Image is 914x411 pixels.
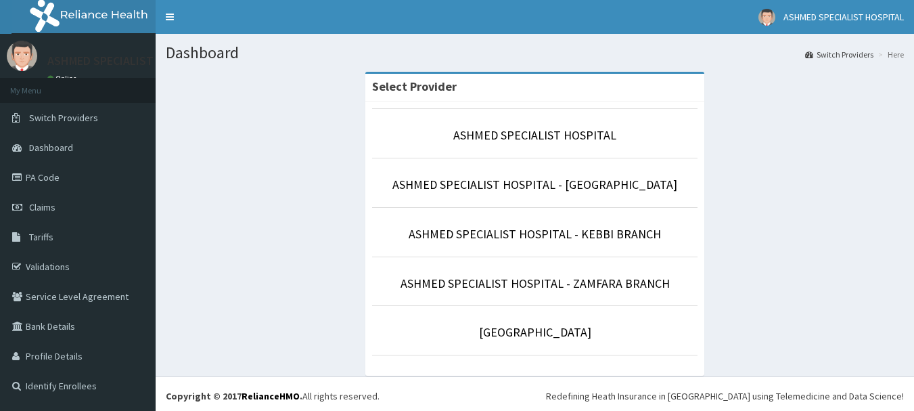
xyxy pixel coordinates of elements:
img: User Image [758,9,775,26]
a: ASHMED SPECIALIST HOSPITAL [453,127,616,143]
strong: Select Provider [372,79,457,94]
a: [GEOGRAPHIC_DATA] [479,324,591,340]
a: Switch Providers [805,49,873,60]
a: Online [47,74,80,83]
div: Redefining Heath Insurance in [GEOGRAPHIC_DATA] using Telemedicine and Data Science! [546,389,904,403]
h1: Dashboard [166,44,904,62]
span: Dashboard [29,142,73,154]
a: ASHMED SPECIALIST HOSPITAL - KEBBI BRANCH [409,226,661,242]
img: User Image [7,41,37,71]
span: Tariffs [29,231,53,243]
a: ASHMED SPECIALIST HOSPITAL - ZAMFARA BRANCH [401,276,670,291]
span: ASHMED SPECIALIST HOSPITAL [783,11,904,23]
p: ASHMED SPECIALIST HOSPITAL [47,55,209,67]
a: RelianceHMO [242,390,300,402]
li: Here [875,49,904,60]
span: Claims [29,201,55,213]
a: ASHMED SPECIALIST HOSPITAL - [GEOGRAPHIC_DATA] [392,177,677,192]
span: Switch Providers [29,112,98,124]
strong: Copyright © 2017 . [166,390,302,402]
